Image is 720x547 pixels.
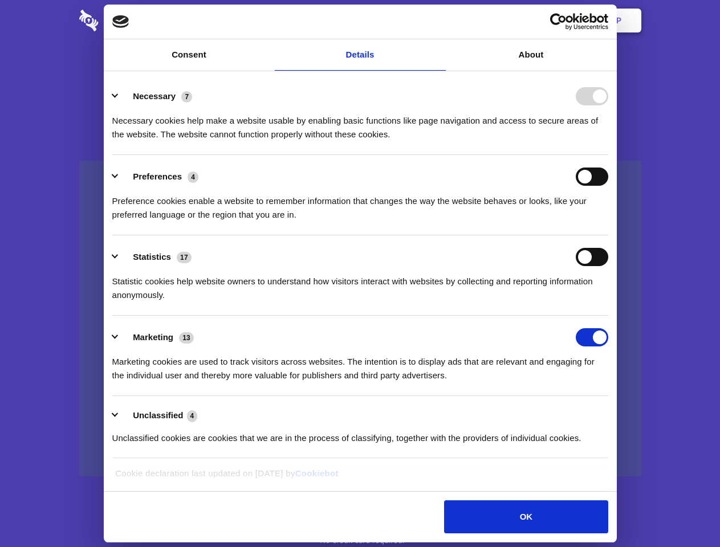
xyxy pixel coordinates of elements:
h1: Eliminate Slack Data Loss. [79,51,641,92]
div: Unclassified cookies are cookies that we are in the process of classifying, together with the pro... [112,423,608,445]
label: Marketing [133,332,173,342]
a: About [446,39,617,71]
button: Statistics (17) [112,248,199,266]
button: Necessary (7) [112,87,200,105]
div: Cookie declaration last updated on [DATE] by [107,467,613,489]
div: Preference cookies enable a website to remember information that changes the way the website beha... [112,186,608,222]
a: Consent [104,39,275,71]
h4: Auto-redaction of sensitive data, encrypted data sharing and self-destructing private chats. Shar... [79,104,641,141]
a: Login [517,3,567,38]
a: Usercentrics Cookiebot - opens in a new window [509,13,608,30]
span: 17 [177,252,192,263]
span: 4 [188,172,198,183]
div: Marketing cookies are used to track visitors across websites. The intention is to display ads tha... [112,346,608,382]
a: Details [275,39,446,71]
button: OK [444,500,608,533]
button: Preferences (4) [112,168,206,186]
span: 4 [187,410,198,422]
a: Wistia video thumbnail [79,161,641,477]
label: Necessary [133,91,176,101]
label: Preferences [133,172,182,181]
button: Marketing (13) [112,328,201,346]
img: logo [112,15,129,28]
button: Unclassified (4) [112,409,205,423]
span: 7 [181,91,192,103]
a: Pricing [335,3,384,38]
div: Statistic cookies help website owners to understand how visitors interact with websites by collec... [112,266,608,302]
span: 13 [179,332,194,344]
a: Contact [462,3,515,38]
a: Cookiebot [295,468,339,478]
div: Necessary cookies help make a website usable by enabling basic functions like page navigation and... [112,105,608,141]
label: Statistics [133,252,171,262]
iframe: Drift Widget Chat Controller [663,490,706,533]
img: logo-wordmark-white-trans-d4663122ce5f474addd5e946df7df03e33cb6a1c49d2221995e7729f52c070b2.svg [79,10,177,31]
